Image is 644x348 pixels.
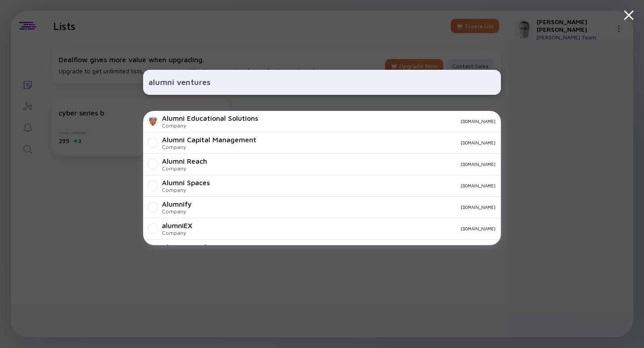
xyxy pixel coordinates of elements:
div: Alumnify [162,200,192,208]
div: [DOMAIN_NAME] [199,204,496,210]
div: Alumni Educational Solutions [162,114,258,122]
div: Alumni Spaces [162,178,210,187]
div: Alumni Reach [162,157,207,165]
div: Company [162,144,256,150]
div: [DOMAIN_NAME] [263,140,496,145]
div: Company [162,122,258,129]
div: [DOMAIN_NAME] [265,119,496,124]
div: Company [162,165,207,172]
div: Company [162,229,192,236]
div: Alumni Capital Management [162,136,256,144]
div: [DOMAIN_NAME] [217,183,496,188]
div: Alumni Angel [162,243,206,251]
input: Search Company or Investor... [148,74,496,90]
div: [DOMAIN_NAME] [199,226,496,231]
div: [DOMAIN_NAME] [214,161,496,167]
div: alumniEX [162,221,192,229]
div: Company [162,187,210,193]
div: Company [162,208,192,215]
